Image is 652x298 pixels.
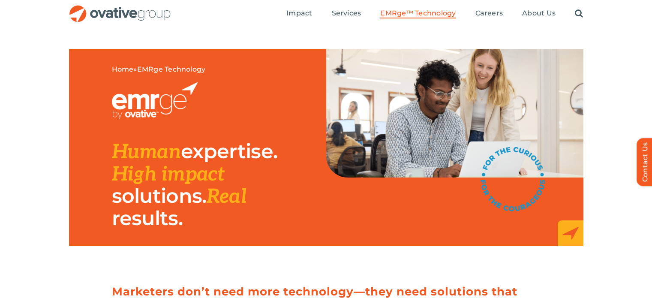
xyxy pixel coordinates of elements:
[112,65,206,74] span: »
[137,65,206,73] span: EMRge Technology
[522,9,556,18] a: About Us
[380,9,456,18] a: EMRge™ Technology
[112,82,198,119] img: EMRGE_RGB_wht
[112,140,181,164] span: Human
[112,184,207,208] span: solutions.
[207,185,246,209] span: Real
[112,206,183,230] span: results.
[181,139,277,163] span: expertise.
[332,9,361,18] a: Services
[558,220,583,246] img: EMRge_HomePage_Elements_Arrow Box
[326,49,583,178] img: EMRge Landing Page Header Image
[69,4,171,12] a: OG_Full_horizontal_RGB
[475,9,503,18] a: Careers
[112,65,134,73] a: Home
[575,9,583,18] a: Search
[286,9,312,18] a: Impact
[112,163,225,187] span: High impact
